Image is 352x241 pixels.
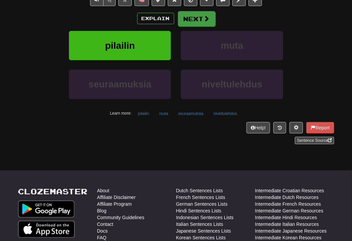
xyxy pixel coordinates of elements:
span: pilailin [105,40,135,51]
a: French Sentences Lists [176,194,225,201]
a: Japanese Sentences Lists [176,228,231,234]
a: Intermediate French Resources [255,201,321,207]
button: seuraamuksia [69,70,171,99]
a: Intermediate Croatian Resources [255,187,324,194]
button: Round history (alt+y) [273,122,286,133]
a: Intermediate Italian Resources [255,221,319,228]
button: muta [156,109,172,119]
a: Intermediate German Resources [255,207,323,214]
a: Docs [97,228,108,234]
a: Intermediate Korean Resources [255,234,322,241]
button: niveltulehdus [210,109,241,119]
img: Get it on App Store [18,221,75,238]
button: Next [178,11,216,27]
a: Affiliate Program [97,201,132,207]
a: Blog [97,207,107,214]
span: seuraamuksia [88,79,151,89]
a: Clozemaster [18,187,88,196]
img: Get it on Google Play [18,201,75,217]
button: Explain [137,13,174,24]
a: Italian Sentences Lists [176,221,223,228]
button: pilailin [134,109,153,119]
button: Help! [246,122,270,133]
a: German Sentences Lists [176,201,228,207]
a: Intermediate Japanese Resources [255,228,327,234]
a: Community Guidelines [97,214,145,221]
a: Hindi Sentences Lists [176,207,222,214]
a: Intermediate Hindi Resources [255,214,317,221]
a: Dutch Sentences Lists [176,187,223,194]
span: niveltulehdus [202,79,262,89]
button: seuraamuksia [174,109,207,119]
a: FAQ [97,234,107,241]
a: Contact [97,221,113,228]
span: muta [221,40,243,51]
button: pilailin [69,31,171,60]
a: Korean Sentences Lists [176,234,226,241]
a: About [97,187,110,194]
button: Report [306,122,334,133]
a: Indonesian Sentences Lists [176,214,234,221]
small: Learn more: [110,111,131,116]
button: niveltulehdus [181,70,283,99]
a: Sentence Source [295,137,334,144]
a: Affiliate Disclaimer [97,194,136,201]
a: Intermediate Dutch Resources [255,194,319,201]
button: muta [181,31,283,60]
